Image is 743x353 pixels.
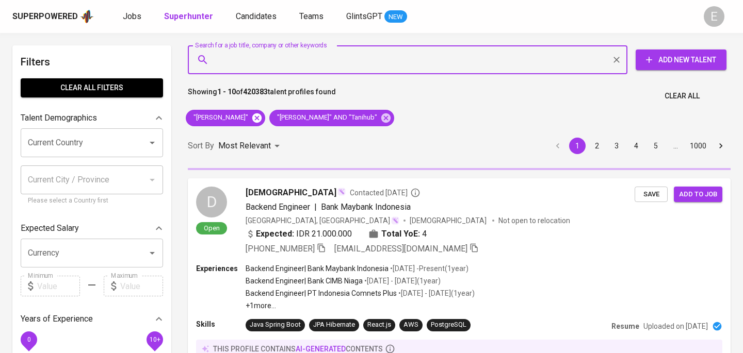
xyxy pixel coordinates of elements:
input: Value [120,276,163,296]
h6: Filters [21,54,163,70]
img: magic_wand.svg [391,216,399,225]
a: Superpoweredapp logo [12,9,94,24]
span: Candidates [236,11,277,21]
div: Expected Salary [21,218,163,239]
span: Open [200,224,224,232]
a: Candidates [236,10,279,23]
span: [EMAIL_ADDRESS][DOMAIN_NAME] [334,244,467,254]
span: GlintsGPT [346,11,382,21]
button: Save [635,187,668,203]
span: | [314,201,317,213]
p: • [DATE] - [DATE] ( 1 year ) [363,276,441,286]
span: Contacted [DATE] [350,188,421,198]
span: Add New Talent [644,54,718,66]
div: JPA Hibernate [313,320,355,330]
p: Backend Engineer | PT Indonesia Comnets Plus [246,288,397,298]
div: E [704,6,724,27]
span: 4 [422,228,427,240]
div: Years of Experience [21,309,163,329]
span: Save [640,189,663,200]
span: Clear All [665,90,700,103]
span: AI-generated [296,345,346,353]
button: Go to page 3 [608,138,625,154]
span: Bank Maybank Indonesia [321,202,411,212]
div: Java Spring Boot [250,320,301,330]
span: Clear All filters [29,81,155,94]
div: "[PERSON_NAME]" AND "Tanihub" [269,110,394,126]
div: IDR 21.000.000 [246,228,352,240]
div: "[PERSON_NAME]" [186,110,265,126]
p: Showing of talent profiles found [188,87,336,106]
div: … [667,141,684,151]
a: GlintsGPT NEW [346,10,407,23]
button: Add New Talent [636,49,726,70]
p: +1 more ... [246,300,475,311]
p: Experiences [196,263,246,274]
span: [DEMOGRAPHIC_DATA] [246,187,336,199]
span: Teams [299,11,324,21]
span: "[PERSON_NAME]" AND "Tanihub" [269,113,383,123]
p: • [DATE] - [DATE] ( 1 year ) [397,288,475,298]
p: Skills [196,319,246,329]
span: 0 [27,336,30,343]
p: Backend Engineer | Bank CIMB Niaga [246,276,363,286]
a: Superhunter [164,10,215,23]
p: Please select a Country first [28,196,156,206]
span: NEW [384,12,407,22]
p: Expected Salary [21,222,79,234]
div: Superpowered [12,11,78,23]
div: React.js [367,320,391,330]
div: D [196,187,227,217]
button: Go to page 1000 [687,138,709,154]
p: Sort By [188,140,214,152]
a: Jobs [123,10,143,23]
span: "[PERSON_NAME]" [186,113,254,123]
button: Go to page 5 [648,138,664,154]
span: Backend Engineer [246,202,310,212]
div: PostgreSQL [431,320,466,330]
span: Jobs [123,11,141,21]
button: page 1 [569,138,586,154]
div: Most Relevant [218,137,283,156]
input: Value [37,276,80,296]
button: Open [145,246,159,260]
div: Talent Demographics [21,108,163,128]
p: Talent Demographics [21,112,97,124]
a: Teams [299,10,326,23]
button: Go to page 2 [589,138,605,154]
div: [GEOGRAPHIC_DATA], [GEOGRAPHIC_DATA] [246,215,399,226]
button: Add to job [674,187,722,203]
b: Expected: [256,228,294,240]
button: Clear [609,53,624,67]
p: Most Relevant [218,140,271,152]
p: Years of Experience [21,313,93,325]
b: Total YoE: [381,228,420,240]
p: Resume [611,321,639,331]
nav: pagination navigation [548,138,731,154]
span: Add to job [679,189,717,200]
span: 10+ [149,336,160,343]
button: Clear All filters [21,78,163,97]
img: magic_wand.svg [337,188,346,196]
p: Backend Engineer | Bank Maybank Indonesia [246,263,389,274]
button: Open [145,136,159,150]
b: 1 - 10 [217,88,236,96]
b: Superhunter [164,11,213,21]
p: Uploaded on [DATE] [643,321,708,331]
span: [PHONE_NUMBER] [246,244,315,254]
div: AWS [403,320,418,330]
b: 420383 [243,88,268,96]
p: • [DATE] - Present ( 1 year ) [389,263,469,274]
button: Go to page 4 [628,138,644,154]
span: [DEMOGRAPHIC_DATA] [410,215,488,226]
svg: By Batam recruiter [410,188,421,198]
img: app logo [80,9,94,24]
button: Go to next page [713,138,729,154]
p: Not open to relocation [498,215,570,226]
button: Clear All [660,87,704,106]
